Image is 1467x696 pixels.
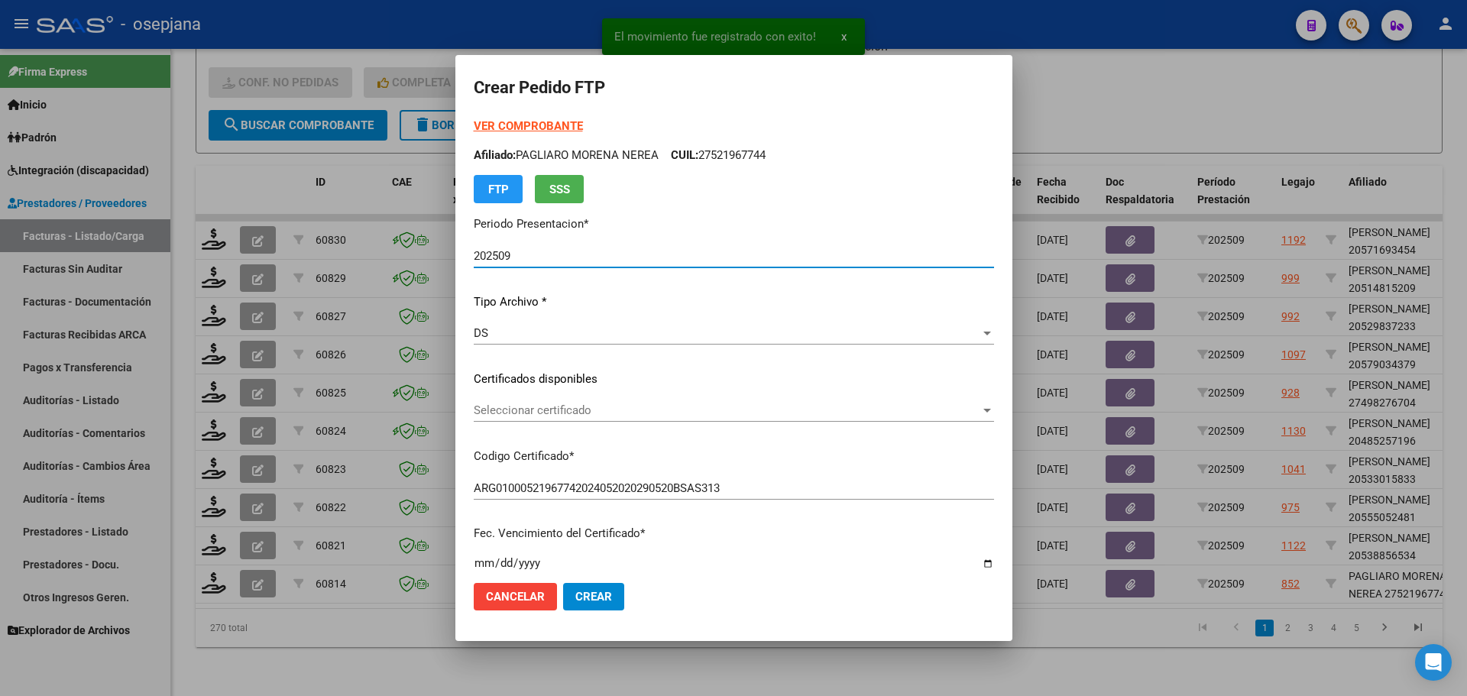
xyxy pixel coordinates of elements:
p: PAGLIARO MORENA NEREA 27521967744 [474,147,994,164]
button: Cancelar [474,583,557,610]
span: Crear [575,590,612,604]
span: SSS [549,183,569,196]
button: FTP [474,175,523,203]
span: DS [474,326,488,340]
p: Certificados disponibles [474,371,994,388]
p: Periodo Presentacion [474,215,994,233]
span: Afiliado: [474,148,516,162]
a: VER COMPROBANTE [474,119,583,133]
p: Fec. Vencimiento del Certificado [474,525,994,542]
button: SSS [535,175,584,203]
span: Seleccionar certificado [474,403,980,417]
span: CUIL: [671,148,698,162]
p: Codigo Certificado [474,448,994,465]
span: FTP [487,183,508,196]
button: Crear [563,583,624,610]
div: Open Intercom Messenger [1415,644,1452,681]
span: Cancelar [486,590,545,604]
p: Tipo Archivo * [474,293,994,311]
h2: Crear Pedido FTP [474,73,994,102]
